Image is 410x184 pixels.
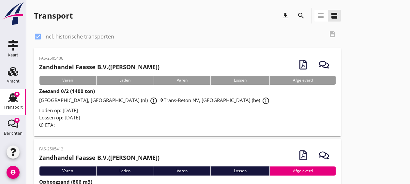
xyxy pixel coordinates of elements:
[317,12,325,20] i: view_headline
[4,131,23,135] div: Berichten
[39,114,80,121] span: Lossen op: [DATE]
[4,105,23,109] div: Transport
[96,166,154,176] div: Laden
[210,76,269,85] div: Lossen
[14,118,20,123] div: 8
[39,107,78,114] span: Laden op: [DATE]
[39,154,108,161] strong: Zandhandel Faasse B.V.
[39,153,159,162] h2: ([PERSON_NAME])
[1,2,25,26] img: logo-small.a267ee39.svg
[34,48,341,136] a: FAS-2505406Zandhandel Faasse B.V.([PERSON_NAME])VarenLadenVarenLossenAfgeleverdZeezand 0/2 (1400 ...
[14,92,20,97] div: 8
[8,53,18,57] div: Kaart
[262,97,270,105] i: info_outline
[281,12,289,20] i: download
[45,122,55,128] span: ETA:
[154,166,211,176] div: Varen
[210,166,269,176] div: Lossen
[39,76,96,85] div: Varen
[96,76,154,85] div: Laden
[269,166,336,176] div: Afgeleverd
[39,166,96,176] div: Varen
[39,63,159,71] h2: ([PERSON_NAME])
[269,76,336,85] div: Afgeleverd
[39,146,159,152] p: FAS-2505412
[7,79,20,83] div: Vracht
[39,88,95,94] strong: Zeezand 0/2 (1400 ton)
[330,12,338,20] i: view_agenda
[39,97,272,103] span: [GEOGRAPHIC_DATA], [GEOGRAPHIC_DATA] (nl) Trans-Beton NV, [GEOGRAPHIC_DATA] (be)
[39,55,159,61] p: FAS-2505406
[154,76,211,85] div: Varen
[34,10,73,21] div: Transport
[150,97,158,105] i: info_outline
[44,33,114,40] label: Incl. historische transporten
[39,63,108,71] strong: Zandhandel Faasse B.V.
[297,12,305,20] i: search
[7,166,20,179] i: account_circle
